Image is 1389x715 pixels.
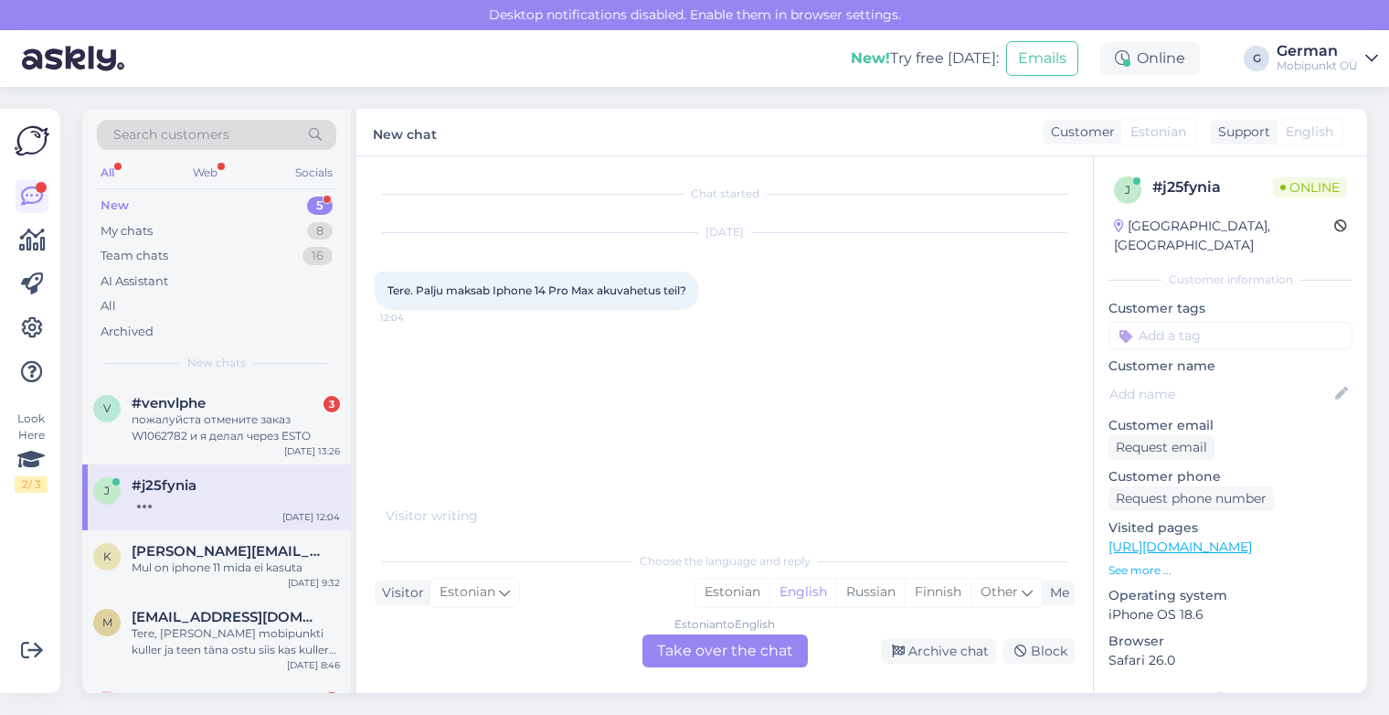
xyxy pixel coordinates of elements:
[375,186,1075,202] div: Chat started
[1152,176,1273,198] div: # j25fynia
[101,272,168,291] div: AI Assistant
[373,120,437,144] label: New chat
[103,401,111,415] span: v
[905,579,970,606] div: Finnish
[102,615,112,629] span: M
[132,609,322,625] span: Mariliisle@gmail.com
[1108,322,1352,349] input: Add a tag
[132,691,208,708] span: #3cqfhv08
[287,658,340,672] div: [DATE] 8:46
[881,639,996,664] div: Archive chat
[1108,467,1352,486] p: Customer phone
[132,477,196,494] span: #j25fynia
[292,161,336,185] div: Socials
[440,582,495,603] span: Estonian
[187,355,246,371] span: New chats
[1108,586,1352,605] p: Operating system
[1108,632,1352,651] p: Browser
[1108,357,1352,376] p: Customer name
[132,411,340,444] div: пожалуйста отмените заказ W1062782 и я делал через ESTO
[380,311,449,325] span: 12:04
[375,224,1075,240] div: [DATE]
[132,625,340,658] div: Tere, [PERSON_NAME] mobipunkti kuller ja teen täna ostu siis kas kuller toob [PERSON_NAME] päeval...
[981,583,1018,600] span: Other
[1108,651,1352,670] p: Safari 26.0
[103,550,111,563] span: K
[307,222,333,240] div: 8
[15,123,49,158] img: Askly Logo
[302,247,333,265] div: 16
[1108,688,1352,705] div: Extra
[375,553,1075,570] div: Choose the language and reply
[1108,562,1352,579] p: See more ...
[1108,605,1352,624] p: iPhone OS 18.6
[1108,518,1352,538] p: Visited pages
[1109,384,1331,404] input: Add name
[1108,486,1274,511] div: Request phone number
[387,283,686,297] span: Tere. Palju maksab Iphone 14 Pro Max akuvahetus teil?
[323,396,340,412] div: 3
[288,576,340,590] div: [DATE] 9:32
[1108,272,1352,288] div: Customer information
[836,579,905,606] div: Russian
[1125,183,1130,197] span: j
[1108,435,1214,460] div: Request email
[1108,539,1252,555] a: [URL][DOMAIN_NAME]
[1130,123,1186,142] span: Estonian
[189,161,221,185] div: Web
[97,161,118,185] div: All
[851,49,890,67] b: New!
[695,579,769,606] div: Estonian
[104,484,110,497] span: j
[1108,416,1352,435] p: Customer email
[1043,583,1069,603] div: Me
[375,583,424,603] div: Visitor
[307,197,333,215] div: 5
[1100,42,1200,75] div: Online
[1114,217,1334,255] div: [GEOGRAPHIC_DATA], [GEOGRAPHIC_DATA]
[1286,123,1333,142] span: English
[323,692,340,709] div: 1
[101,323,154,341] div: Archived
[132,395,206,411] span: #venvlphe
[1006,41,1078,76] button: Emails
[101,297,116,315] div: All
[1108,299,1352,318] p: Customer tags
[375,507,1075,526] div: Visitor writing
[674,616,775,633] div: Estonian to English
[132,543,322,560] span: Kristel@liiliastuudio.ee
[101,222,153,240] div: My chats
[478,507,481,524] span: .
[1003,639,1075,664] div: Block
[1273,177,1347,197] span: Online
[851,48,999,69] div: Try free [DATE]:
[15,411,48,493] div: Look Here
[1244,46,1269,71] div: G
[1044,123,1115,142] div: Customer
[132,560,340,576] div: Mul on iphone 11 mida ei kasuta
[113,125,229,144] span: Search customers
[1277,44,1378,73] a: GermanMobipunkt OÜ
[284,444,340,458] div: [DATE] 13:26
[642,635,808,667] div: Take over the chat
[15,476,48,493] div: 2 / 3
[101,247,168,265] div: Team chats
[769,579,836,606] div: English
[101,197,129,215] div: New
[1211,123,1270,142] div: Support
[1277,44,1358,59] div: German
[1277,59,1358,73] div: Mobipunkt OÜ
[282,510,340,524] div: [DATE] 12:04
